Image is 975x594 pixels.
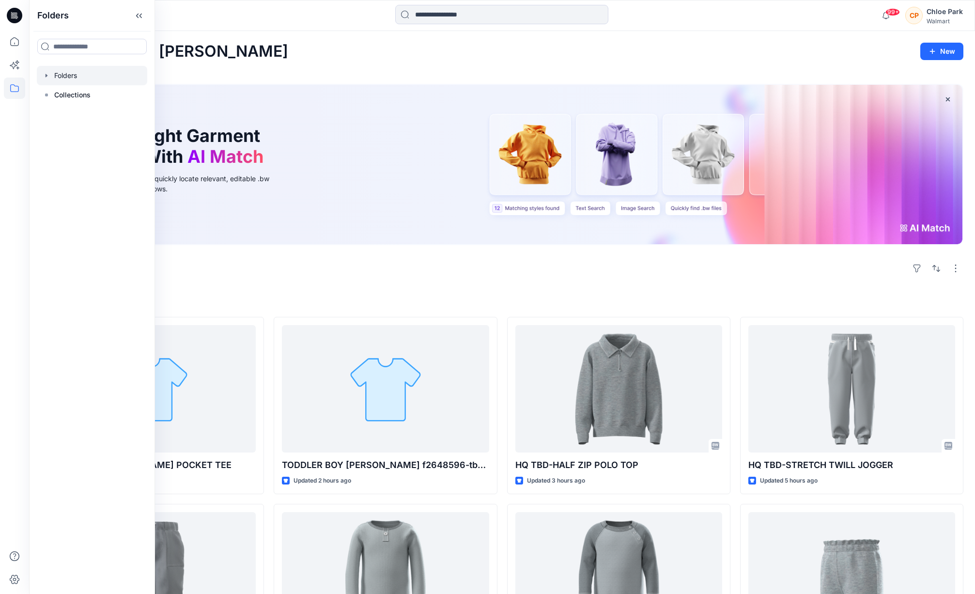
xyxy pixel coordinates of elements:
a: TODDLER BOY LS HENLEY f2648596-tb2046- (1) (1) (1) [282,325,489,453]
div: CP [905,7,923,24]
div: Use text or image search to quickly locate relevant, editable .bw files for faster design workflows. [65,173,283,194]
span: 99+ [885,8,900,16]
div: Walmart [927,17,963,25]
a: HQ TBD-HALF ZIP POLO TOP [515,325,722,453]
p: TODDLER BOY [PERSON_NAME] f2648596-tb2046- (1) (1) (1) [282,458,489,472]
span: AI Match [187,146,263,167]
h4: Styles [41,296,963,307]
p: Updated 5 hours ago [760,476,818,486]
button: New [920,43,963,60]
p: Updated 3 hours ago [527,476,585,486]
p: Collections [54,89,91,101]
a: HQ TBD-STRETCH TWILL JOGGER [748,325,955,453]
div: Chloe Park [927,6,963,17]
h1: Find the Right Garment Instantly With [65,125,268,167]
p: Updated 2 hours ago [294,476,351,486]
p: HQ TBD-HALF ZIP POLO TOP [515,458,722,472]
p: HQ TBD-STRETCH TWILL JOGGER [748,458,955,472]
h2: Welcome back, [PERSON_NAME] [41,43,288,61]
